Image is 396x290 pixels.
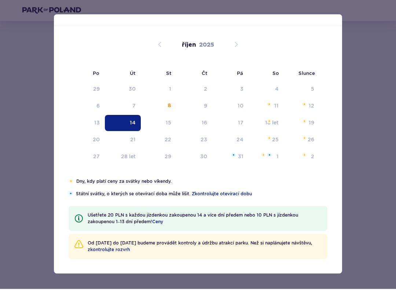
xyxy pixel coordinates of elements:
[93,155,100,160] font: 27
[168,104,171,109] font: 8
[169,87,171,93] font: 1
[166,121,171,127] font: 15
[130,71,135,77] font: Út
[176,99,213,115] td: Čtvrtek, 9. října 2025
[302,103,307,108] img: Oranžová hvězda
[240,87,243,93] font: 3
[302,120,307,124] img: Oranžová hvězda
[309,104,314,110] font: 12
[141,133,176,149] td: Středa, 22. října 2025
[212,150,249,166] td: Pátek, 31. října 2025
[166,71,171,77] font: St
[93,138,100,144] font: 20
[284,133,319,149] td: Neděle, 26. října 2025
[152,220,163,226] a: Ceny
[267,103,272,108] img: Oranžová hvězda
[204,104,207,110] font: 9
[284,99,319,115] td: Neděle, 12. října 2025
[212,133,249,149] td: Pátek, 24. října 2025
[309,121,314,127] font: 19
[165,155,171,160] font: 29
[76,180,172,185] font: Dny, kdy platí ceny za svátky nebo víkendy.
[141,82,176,98] td: Datum není k dispozici. Středa, 1. října 2025
[237,71,243,77] font: Pá
[129,87,136,93] font: 30
[165,138,171,144] font: 22
[249,116,284,132] td: Sobota, 18. října 2025
[105,116,141,132] td: Date selected. Tuesday, October 14, 2025
[88,241,312,247] font: Od [DATE] do [DATE] budeme provádět kontroly a údržbu atrakcí parku. Než si naplánujete návštěvu,
[284,116,319,132] td: Neděle, 19. října 2025
[249,150,284,166] td: Sobota, 1. listopadu 2025
[284,82,319,98] td: Datum není k dispozici. Neděle, 5. října 2025
[267,137,272,141] img: Oranžová hvězda
[141,99,176,115] td: Středa, 8. října 2025
[176,116,213,132] td: Čtvrtek, 16. října 2025
[94,121,100,127] font: 13
[232,41,241,50] button: Příští měsíc
[311,155,314,160] font: 2
[298,71,315,77] font: Slunce
[105,133,141,149] td: Úterý, 21. října 2025
[105,150,141,166] td: Úterý, 28. října 2025
[302,154,307,158] img: Oranžová hvězda
[249,99,284,115] td: Sobota, 11. října 2025
[267,154,272,158] img: Modrá hvězda
[76,192,190,197] font: Státní svátky, o kterých se otevírací doba může lišit.
[69,133,105,149] td: Pondělí, 20. října 2025
[93,71,99,77] font: Po
[238,104,243,110] font: 10
[141,116,176,132] td: Středa, 15. října 2025
[69,82,105,98] td: Datum není k dispozici. Pondělí, 29. září 2025
[121,155,136,160] font: 28 let
[265,121,279,127] font: 18 let
[249,133,284,149] td: Sobota, 25. října 2025
[200,155,207,160] font: 30
[176,133,213,149] td: Čtvrtek, 23. října 2025
[132,104,136,110] font: 7
[88,213,298,225] font: Ušetřete 20 PLN s každou jízdenkou zakoupenou 14 a více dní předem nebo 10 PLN s jízdenkou zakoup...
[141,150,176,166] td: Středa, 29. října 2025
[155,41,164,50] button: Předchozí měsíc
[201,138,207,144] font: 23
[276,155,279,160] font: 1
[176,150,213,166] td: Čtvrtek, 30. října 2025
[267,120,272,124] img: Oranžová hvězda
[238,121,243,127] font: 17
[130,121,136,127] font: 14
[274,104,279,110] font: 11
[272,71,279,77] font: So
[69,192,73,197] img: Modrá hvězda
[176,82,213,98] td: Datum není k dispozici. Čtvrtek, 2. října 2025
[199,42,214,50] font: 2025
[88,248,130,253] font: zkontrolujte rozvrh
[69,180,73,184] img: Oranžová hvězda
[182,42,196,50] font: říjen
[308,138,314,144] font: 26
[130,138,136,144] font: 21
[105,82,141,98] td: Datum není k dispozici. Úterý, 30. září 2025
[238,155,243,160] font: 31
[231,154,236,158] img: Modrá hvězda
[192,192,252,198] a: Zkontrolujte otevírací dobu
[249,82,284,98] td: Datum není k dispozici. Sobota, 4. října 2025
[212,99,249,115] td: Pátek, 10. října 2025
[275,87,279,93] font: 4
[236,138,243,144] font: 24
[152,220,163,225] font: Ceny
[202,121,207,127] font: 16
[272,138,279,144] font: 25
[311,87,314,93] font: 5
[69,99,105,115] td: Datum není k dispozici. Pondělí, 6. října 2025
[192,192,252,197] font: Zkontrolujte otevírací dobu
[284,150,319,166] td: Neděle, 2. listopadu 2025
[93,87,100,93] font: 29
[88,247,130,254] a: zkontrolujte rozvrh
[202,71,207,77] font: Čt
[302,137,307,141] img: Oranžová hvězda
[69,116,105,132] td: Pondělí, 13. října 2025
[212,116,249,132] td: Pátek, 17. října 2025
[204,87,207,93] font: 2
[212,82,249,98] td: Datum není k dispozici. Pátek, 3. října 2025
[96,104,100,110] font: 6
